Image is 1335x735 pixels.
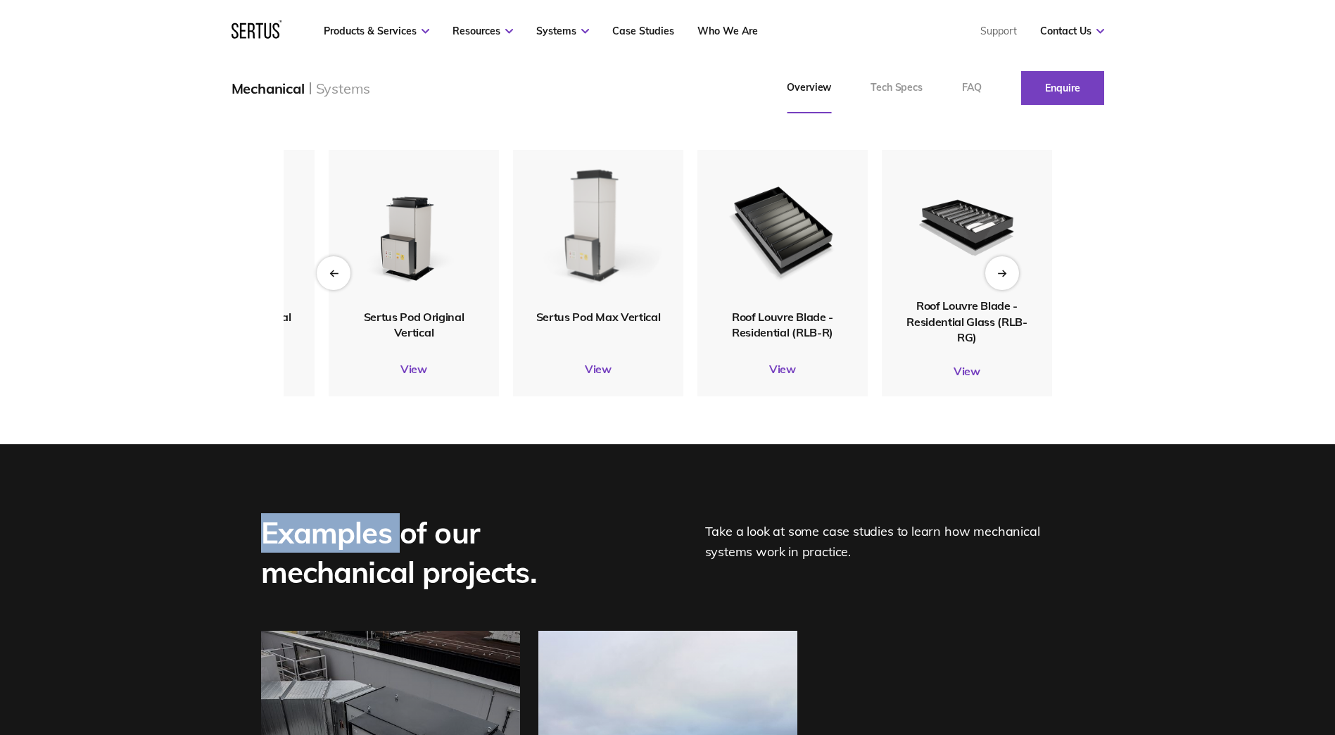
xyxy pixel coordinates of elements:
span: Sertus Pod Max Vertical [536,310,660,324]
a: Who We Are [697,25,758,37]
a: Contact Us [1040,25,1104,37]
a: Tech Specs [851,63,942,113]
a: View [329,362,499,376]
span: Roof Louvre Blade - Residential (RLB-R) [732,310,833,339]
a: Resources [453,25,513,37]
div: Next slide [985,256,1019,290]
a: Case Studies [612,25,674,37]
a: Enquire [1021,71,1104,105]
a: View [882,364,1052,378]
a: Systems [536,25,589,37]
div: Systems [316,80,371,97]
iframe: Chat Widget [1082,572,1335,735]
div: Mechanical [232,80,305,97]
span: Sertus Pod Original Vertical [363,310,464,339]
span: Sertus Pod Mini Vertical [167,310,291,324]
div: Examples of our mechanical projects. [261,513,641,592]
a: Products & Services [324,25,429,37]
div: Take a look at some case studies to learn how mechanical systems work in practice. [705,513,1075,592]
a: View [144,362,315,376]
span: Roof Louvre Blade - Residential Glass (RLB-RG) [906,299,1027,344]
a: FAQ [942,63,1001,113]
a: Support [980,25,1017,37]
a: View [697,362,868,376]
div: Previous slide [317,256,350,290]
a: View [513,362,683,376]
